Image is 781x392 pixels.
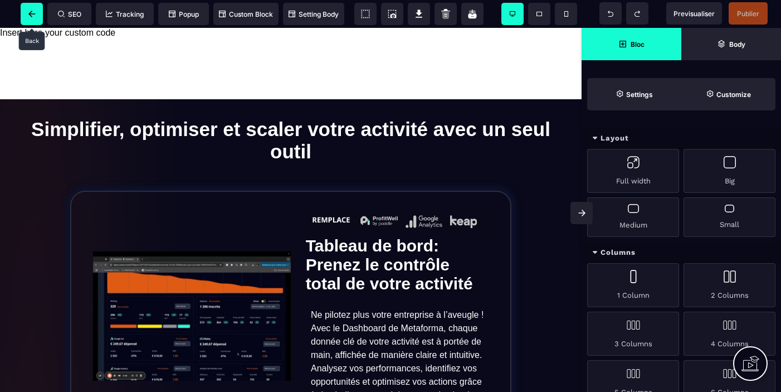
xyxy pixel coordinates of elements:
[684,149,775,193] div: Big
[729,40,745,49] strong: Body
[716,90,751,99] strong: Customize
[587,197,679,237] div: Medium
[305,181,489,206] img: a5cb0c52ec9069b5205cca45ce065478_Capture_d%E2%80%99e%CC%81cran_2024-12-31_a%CC%80_13.36.25.png
[306,206,474,268] text: Tableau de bord: Prenez le contrôle total de votre activité
[106,10,144,18] span: Tracking
[354,3,377,25] span: View components
[587,312,679,356] div: 3 Columns
[169,10,199,18] span: Popup
[289,10,339,18] span: Setting Body
[587,78,681,110] span: Settings
[587,149,679,193] div: Full width
[666,2,722,25] span: Preview
[582,28,681,60] span: Open Blocks
[737,9,759,18] span: Publier
[58,10,81,18] span: SEO
[626,90,653,99] strong: Settings
[684,197,775,237] div: Small
[684,312,775,356] div: 4 Columns
[381,3,403,25] span: Screenshot
[673,9,715,18] span: Previsualiser
[681,78,775,110] span: Open Style Manager
[681,28,781,60] span: Open Layer Manager
[219,10,273,18] span: Custom Block
[582,128,781,149] div: Layout
[93,224,291,353] img: d57e606ea453f97834e91db6e30ee307_WhatsApp_GIF_2024-12-30_at_16.22.09.gif
[684,263,775,307] div: 2 Columns
[17,88,565,138] text: Simplifier, optimiser et scaler votre activité avec un seul outil
[631,40,645,49] strong: Bloc
[587,263,679,307] div: 1 Column
[582,243,781,263] div: Columns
